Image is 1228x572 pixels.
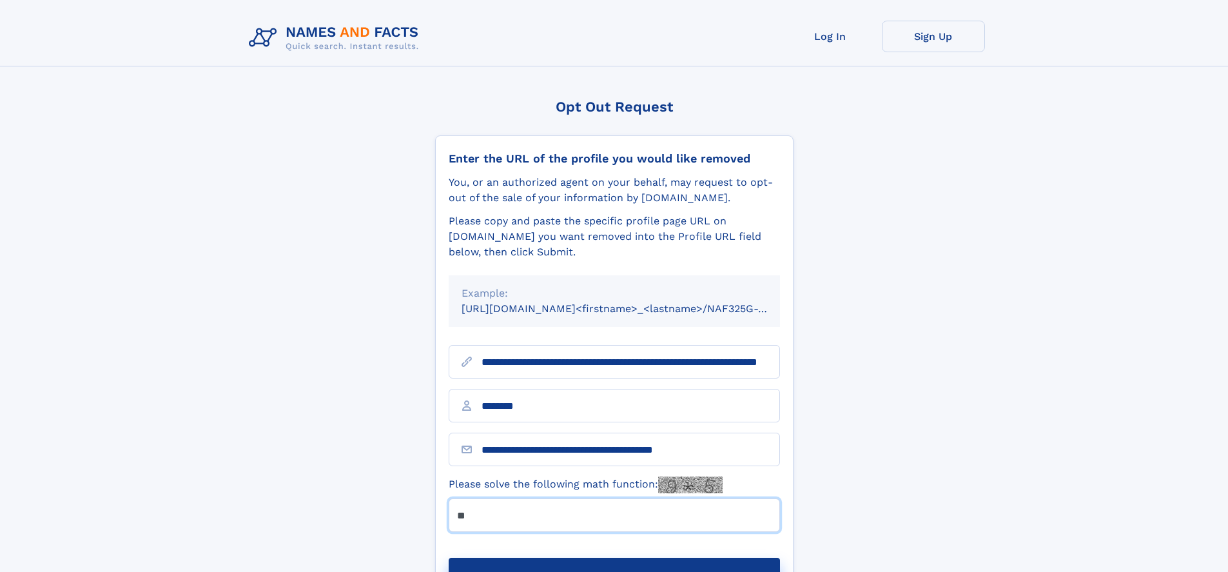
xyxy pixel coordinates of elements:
[244,21,429,55] img: Logo Names and Facts
[462,302,804,315] small: [URL][DOMAIN_NAME]<firstname>_<lastname>/NAF325G-xxxxxxxx
[449,213,780,260] div: Please copy and paste the specific profile page URL on [DOMAIN_NAME] you want removed into the Pr...
[462,286,767,301] div: Example:
[449,477,723,493] label: Please solve the following math function:
[449,152,780,166] div: Enter the URL of the profile you would like removed
[435,99,794,115] div: Opt Out Request
[779,21,882,52] a: Log In
[449,175,780,206] div: You, or an authorized agent on your behalf, may request to opt-out of the sale of your informatio...
[882,21,985,52] a: Sign Up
